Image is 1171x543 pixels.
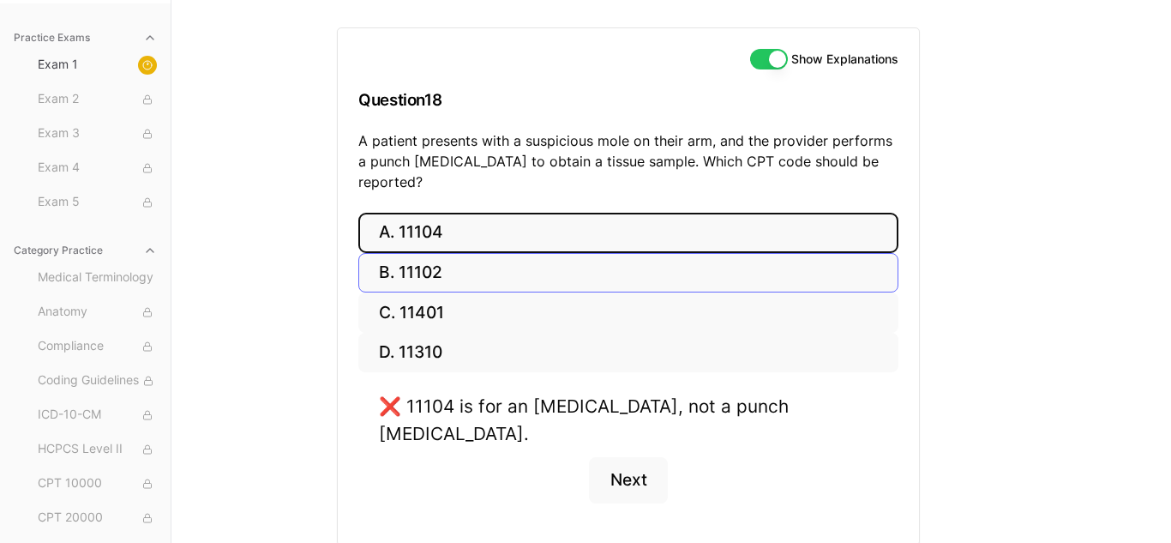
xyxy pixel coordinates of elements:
span: Coding Guidelines [38,371,157,390]
button: D. 11310 [358,333,898,373]
button: Exam 1 [31,51,164,79]
span: CPT 10000 [38,474,157,493]
h3: Question 18 [358,75,898,125]
span: HCPCS Level II [38,440,157,459]
button: Category Practice [7,237,164,264]
label: Show Explanations [791,53,898,65]
span: Exam 1 [38,56,157,75]
span: Exam 3 [38,124,157,143]
button: Anatomy [31,299,164,326]
span: Exam 5 [38,193,157,212]
span: Exam 2 [38,90,157,109]
button: B. 11102 [358,253,898,293]
button: Next [589,457,667,504]
button: ICD-10-CM [31,401,164,429]
button: Coding Guidelines [31,367,164,395]
span: CPT 20000 [38,509,157,528]
button: CPT 20000 [31,504,164,532]
p: A patient presents with a suspicious mole on their arm, and the provider performs a punch [MEDICA... [358,130,898,192]
button: Exam 3 [31,120,164,148]
button: CPT 10000 [31,470,164,498]
button: A. 11104 [358,213,898,253]
button: C. 11401 [358,293,898,333]
button: Exam 5 [31,189,164,216]
span: ICD-10-CM [38,406,157,425]
span: Exam 4 [38,159,157,178]
button: Exam 2 [31,86,164,113]
span: Compliance [38,337,157,356]
button: Exam 4 [31,154,164,182]
button: Medical Terminology [31,264,164,292]
button: Practice Exams [7,24,164,51]
button: HCPCS Level II [31,436,164,463]
div: ❌ 11104 is for an [MEDICAL_DATA], not a punch [MEDICAL_DATA]. [379,393,878,446]
button: Compliance [31,333,164,360]
span: Medical Terminology [38,268,157,287]
span: Anatomy [38,303,157,322]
